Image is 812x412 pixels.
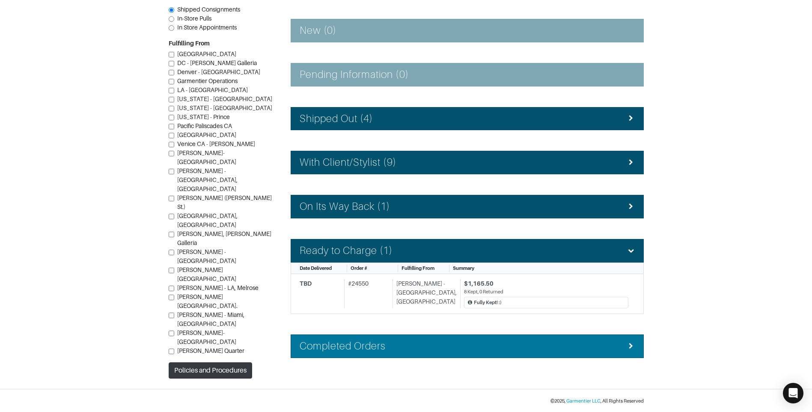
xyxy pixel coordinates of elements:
[177,194,272,210] span: [PERSON_NAME] ([PERSON_NAME] St.)
[177,87,248,93] span: LA - [GEOGRAPHIC_DATA]
[169,286,174,291] input: [PERSON_NAME] - LA, Melrose
[177,15,211,22] span: In-Store Pulls
[177,104,272,111] span: [US_STATE] - [GEOGRAPHIC_DATA]
[169,331,174,336] input: [PERSON_NAME]- [GEOGRAPHIC_DATA]
[169,52,174,57] input: [GEOGRAPHIC_DATA]
[300,156,396,169] h4: With Client/Stylist (9)
[351,266,367,271] span: Order #
[393,279,457,309] div: [PERSON_NAME] - [GEOGRAPHIC_DATA], [GEOGRAPHIC_DATA]
[177,140,255,147] span: Venice CA - [PERSON_NAME]
[402,266,434,271] span: Fulfilling From
[169,16,174,22] input: In-Store Pulls
[177,51,236,57] span: [GEOGRAPHIC_DATA]
[344,279,389,309] div: # 24550
[300,245,393,257] h4: Ready to Charge (1)
[300,200,390,213] h4: On Its Way Back (1)
[300,24,336,37] h4: New (0)
[169,115,174,120] input: [US_STATE] - Prince
[177,60,257,66] span: DC - [PERSON_NAME] Galleria
[169,362,252,379] button: Policies and Procedures
[169,7,174,13] input: Shipped Consignments
[177,347,244,354] span: [PERSON_NAME] Quarter
[177,266,236,282] span: [PERSON_NAME][GEOGRAPHIC_DATA]
[300,69,409,81] h4: Pending Information (0)
[169,151,174,156] input: [PERSON_NAME]-[GEOGRAPHIC_DATA]
[177,311,244,327] span: [PERSON_NAME] - Miami, [GEOGRAPHIC_DATA]
[169,250,174,255] input: [PERSON_NAME] - [GEOGRAPHIC_DATA]
[464,288,628,296] div: 8 Kept, 0 Returned
[169,196,174,201] input: [PERSON_NAME] ([PERSON_NAME] St.)
[169,268,174,273] input: [PERSON_NAME][GEOGRAPHIC_DATA]
[169,70,174,75] input: Denver - [GEOGRAPHIC_DATA]
[169,232,174,237] input: [PERSON_NAME], [PERSON_NAME] Galleria
[169,106,174,111] input: [US_STATE] - [GEOGRAPHIC_DATA]
[169,97,174,102] input: [US_STATE] - [GEOGRAPHIC_DATA]
[177,24,237,31] span: In Store Appointments
[177,248,236,264] span: [PERSON_NAME] - [GEOGRAPHIC_DATA]
[169,133,174,138] input: [GEOGRAPHIC_DATA]
[300,113,373,125] h4: Shipped Out (4)
[169,313,174,318] input: [PERSON_NAME] - Miami, [GEOGRAPHIC_DATA]
[169,349,174,354] input: [PERSON_NAME] Quarter
[177,167,238,192] span: [PERSON_NAME] - [GEOGRAPHIC_DATA], [GEOGRAPHIC_DATA]
[169,142,174,147] input: Venice CA - [PERSON_NAME]
[169,61,174,66] input: DC - [PERSON_NAME] Galleria
[177,131,236,138] span: [GEOGRAPHIC_DATA]
[177,69,260,75] span: Denver - [GEOGRAPHIC_DATA]
[169,79,174,84] input: Garmentier Operations
[177,284,259,291] span: [PERSON_NAME] - LA, Melrose
[177,329,236,345] span: [PERSON_NAME]- [GEOGRAPHIC_DATA]
[550,398,644,403] small: © 2025 , , All Rights Reserved
[464,279,628,288] div: $1,165.50
[177,113,230,120] span: [US_STATE] - Prince
[177,78,238,84] span: Garmentier Operations
[169,169,174,174] input: [PERSON_NAME] - [GEOGRAPHIC_DATA], [GEOGRAPHIC_DATA]
[177,96,272,102] span: [US_STATE] - [GEOGRAPHIC_DATA]
[177,149,236,165] span: [PERSON_NAME]-[GEOGRAPHIC_DATA]
[474,299,502,306] div: Fully Kept! :)
[169,88,174,93] input: LA - [GEOGRAPHIC_DATA]
[169,25,174,31] input: In Store Appointments
[169,214,174,219] input: [GEOGRAPHIC_DATA], [GEOGRAPHIC_DATA]
[169,295,174,300] input: [PERSON_NAME][GEOGRAPHIC_DATA].
[177,293,238,309] span: [PERSON_NAME][GEOGRAPHIC_DATA].
[177,6,240,13] span: Shipped Consignments
[300,340,386,352] h4: Completed Orders
[566,398,601,403] a: Garmentier LLC
[453,266,474,271] span: Summary
[300,266,332,271] span: Date Delivered
[177,212,238,228] span: [GEOGRAPHIC_DATA], [GEOGRAPHIC_DATA]
[177,122,232,129] span: Pacific Paliscades CA
[169,124,174,129] input: Pacific Paliscades CA
[177,230,271,246] span: [PERSON_NAME], [PERSON_NAME] Galleria
[300,280,312,287] span: TBD
[783,383,803,403] div: Open Intercom Messenger
[169,39,210,48] label: Fulfilling From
